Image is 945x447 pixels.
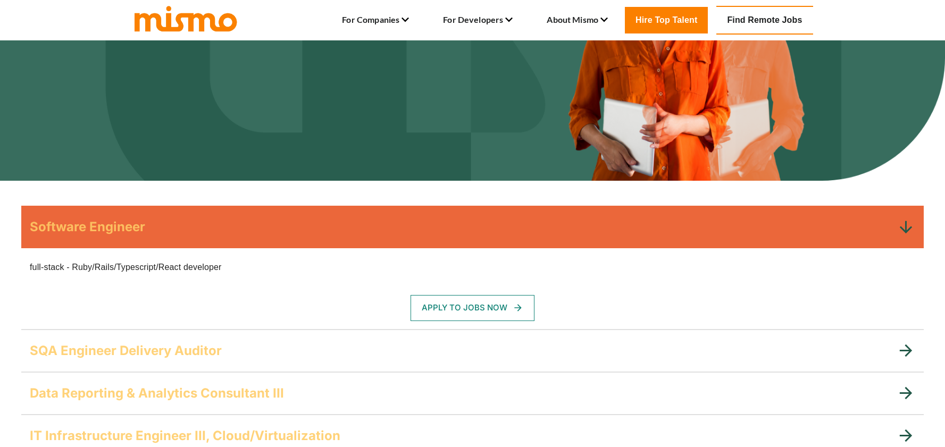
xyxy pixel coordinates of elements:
[21,372,924,415] div: Data Reporting & Analytics Consultant III
[30,385,284,402] h5: Data Reporting & Analytics Consultant III
[716,6,813,35] a: Find Remote Jobs
[30,263,222,272] span: full-stack - Ruby/Rails/Typescript/React developer
[342,11,409,29] li: For Companies
[625,7,708,33] a: Hire Top Talent
[411,295,534,321] button: Apply To Jobs Now
[21,206,924,248] div: Software Engineer
[21,248,924,329] div: Software Engineer
[132,4,239,32] img: logo
[30,218,145,235] h5: Software Engineer
[547,11,608,29] li: About Mismo
[21,330,924,372] div: SQA Engineer Delivery Auditor
[30,342,222,359] h5: SQA Engineer Delivery Auditor
[30,427,340,444] h5: IT Infrastructure Engineer III, Cloud/Virtualization
[443,11,513,29] li: For Developers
